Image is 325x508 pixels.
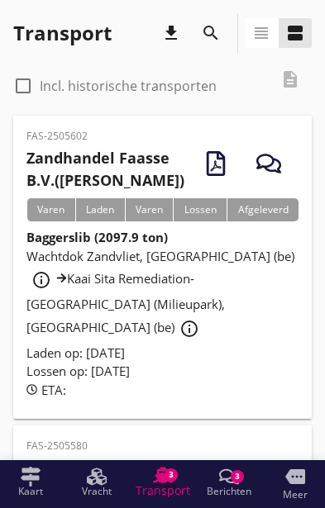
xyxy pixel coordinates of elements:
[173,198,227,221] div: Lossen
[26,458,170,500] strong: Zandhandel Faasse B.V.
[165,468,178,482] div: 3
[26,148,170,190] strong: Zandhandel Faasse B.V.
[26,147,193,192] h2: ([PERSON_NAME])
[18,487,43,496] span: Kaart
[40,78,217,94] label: Incl. historische transporten
[26,198,75,221] div: Varen
[130,460,196,505] a: Transport
[31,270,51,290] i: info_outline
[125,198,174,221] div: Varen
[64,460,130,505] a: Vracht
[26,248,294,335] span: Wachtdok Zandvliet, [GEOGRAPHIC_DATA] (be) Kaai Sita Remediation-[GEOGRAPHIC_DATA] (Milieupark), ...
[26,229,168,245] strong: Baggerslib (2097.9 ton)
[26,344,125,361] span: Laden op: [DATE]
[13,116,312,419] a: FAS-2505602Zandhandel Faasse B.V.([PERSON_NAME])VarenLadenVarenLossenAfgeleverdBaggerslib (2097.9...
[227,198,299,221] div: Afgeleverd
[41,382,66,398] span: ETA:
[26,363,130,379] span: Lossen op: [DATE]
[26,439,193,453] p: FAS-2505580
[26,457,193,501] h2: ([PERSON_NAME])
[136,485,190,496] span: Transport
[13,20,112,46] div: Transport
[285,467,305,487] i: more
[201,23,221,43] i: search
[231,470,244,483] div: 3
[207,487,251,496] span: Berichten
[283,490,308,500] span: Meer
[251,23,271,43] i: view_headline
[75,198,125,221] div: Laden
[161,23,181,43] i: download
[82,487,112,496] span: Vracht
[196,460,262,505] a: Berichten
[285,23,305,43] i: view_agenda
[179,319,199,339] i: info_outline
[26,129,193,144] p: FAS-2505602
